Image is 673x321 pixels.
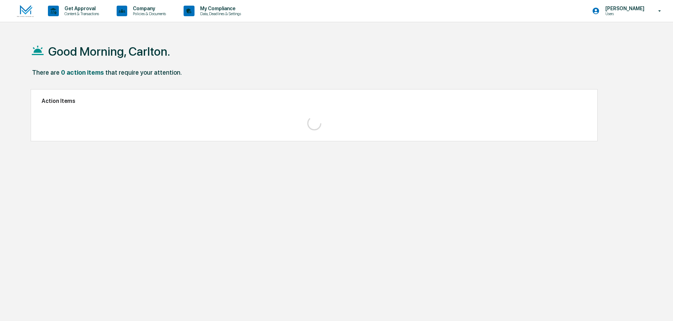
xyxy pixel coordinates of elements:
div: 0 action items [61,69,104,76]
div: that require your attention. [105,69,182,76]
p: Users [600,11,648,16]
p: Get Approval [59,6,103,11]
h1: Good Morning, Carlton. [48,44,170,58]
p: My Compliance [195,6,245,11]
p: Data, Deadlines & Settings [195,11,245,16]
img: logo [17,5,34,17]
p: Policies & Documents [127,11,169,16]
div: There are [32,69,60,76]
h2: Action Items [42,98,587,104]
p: [PERSON_NAME] [600,6,648,11]
p: Content & Transactions [59,11,103,16]
p: Company [127,6,169,11]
